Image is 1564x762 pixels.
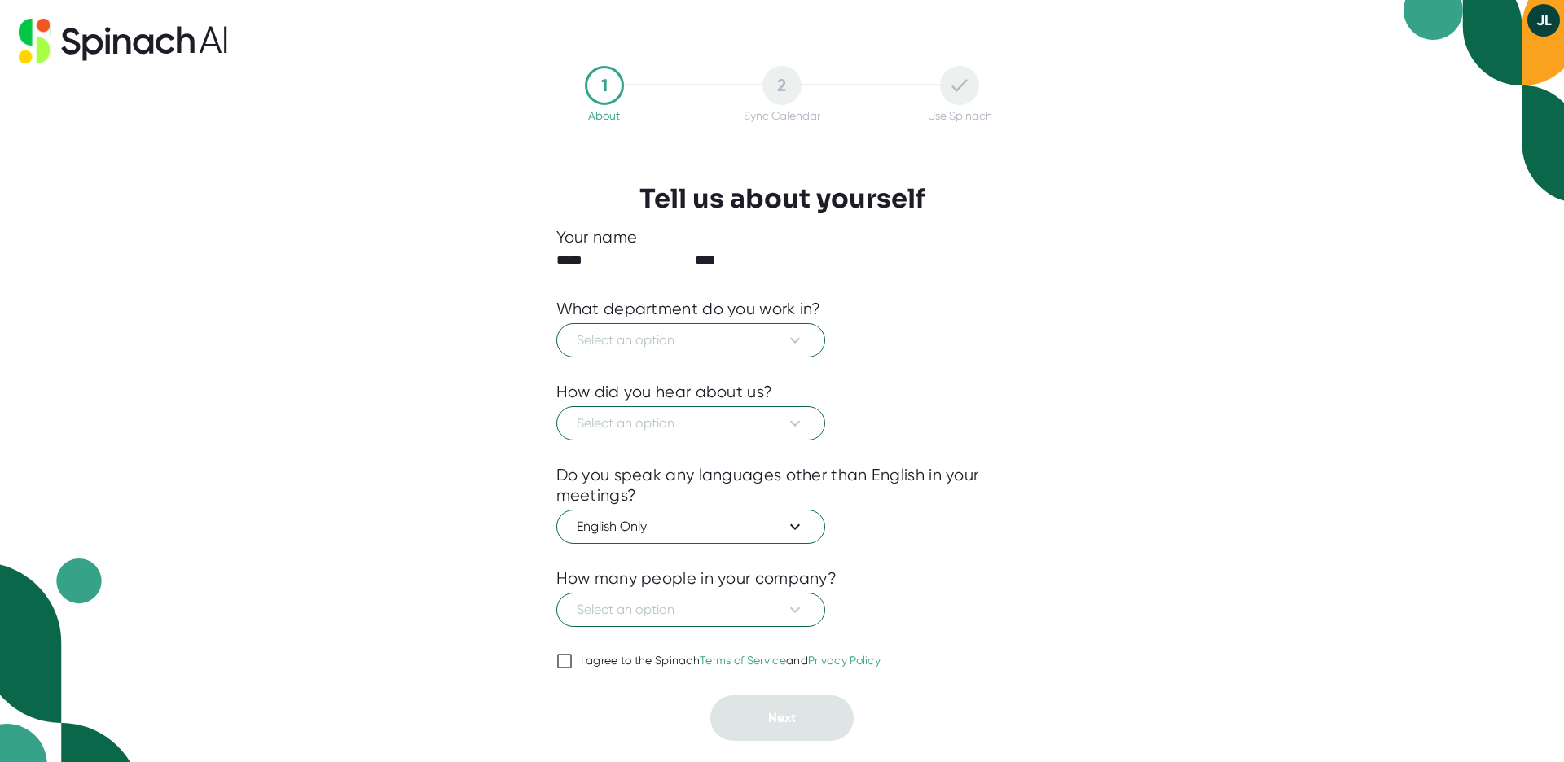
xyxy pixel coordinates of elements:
span: Select an option [577,414,805,433]
button: Next [710,695,854,741]
div: How did you hear about us? [556,382,773,402]
a: Privacy Policy [808,654,881,667]
div: 1 [585,66,624,105]
button: Select an option [556,323,825,357]
div: I agree to the Spinach and [581,654,881,668]
div: What department do you work in? [556,299,821,319]
span: English Only [577,517,805,536]
div: Use Spinach [928,109,992,122]
div: How many people in your company? [556,568,837,589]
span: Select an option [577,331,805,350]
span: Select an option [577,600,805,620]
button: Select an option [556,593,825,627]
button: Select an option [556,406,825,440]
div: Your name [556,227,1008,247]
button: JL [1527,4,1560,37]
h3: Tell us about yourself [639,183,925,214]
div: About [588,109,620,122]
div: 2 [762,66,802,105]
span: Next [768,710,796,725]
button: English Only [556,510,825,544]
a: Terms of Service [700,654,786,667]
div: Sync Calendar [744,109,820,122]
div: Do you speak any languages other than English in your meetings? [556,465,1008,506]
